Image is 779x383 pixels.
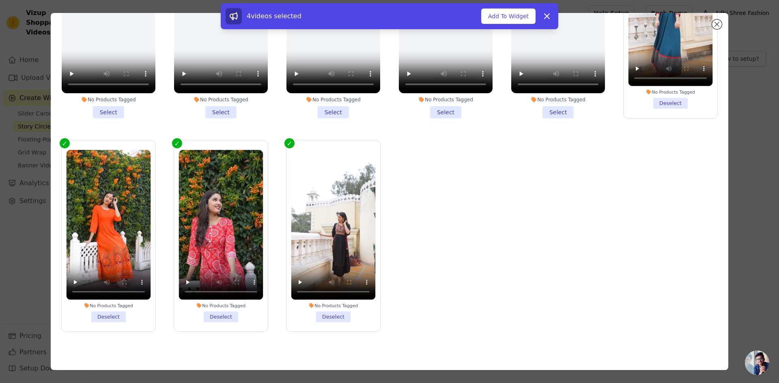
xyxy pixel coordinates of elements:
[511,96,605,103] div: No Products Tagged
[286,96,380,103] div: No Products Tagged
[291,302,375,308] div: No Products Tagged
[745,351,769,375] a: Open chat
[399,96,493,103] div: No Products Tagged
[628,89,713,94] div: No Products Tagged
[62,96,155,103] div: No Products Tagged
[66,302,151,308] div: No Products Tagged
[481,9,536,24] button: Add To Widget
[247,12,301,20] span: 4 videos selected
[174,96,268,103] div: No Products Tagged
[179,302,263,308] div: No Products Tagged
